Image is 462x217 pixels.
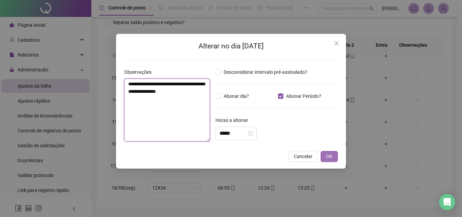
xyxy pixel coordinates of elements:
[321,151,338,162] button: OK
[439,194,455,210] div: Open Intercom Messenger
[331,38,342,49] button: Close
[221,68,310,76] span: Desconsiderar intervalo pré-assinalado?
[294,153,313,160] span: Cancelar
[221,92,252,100] span: Abonar dia?
[124,68,156,76] label: Observações
[215,116,253,124] label: Horas a abonar
[288,151,318,162] button: Cancelar
[326,153,332,160] span: OK
[283,92,324,100] span: Abonar Período?
[334,41,339,46] span: close
[124,41,338,52] h2: Alterar no dia [DATE]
